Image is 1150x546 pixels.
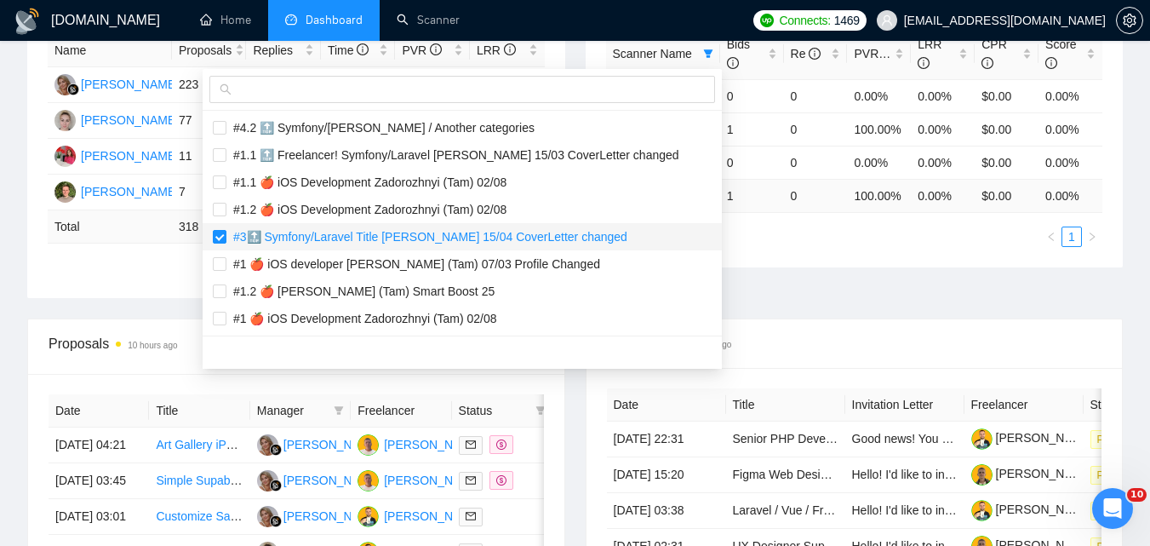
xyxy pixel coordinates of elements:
[172,34,247,67] th: Proposals
[357,43,369,55] span: info-circle
[1090,466,1141,485] span: Pending
[246,34,321,67] th: Replies
[172,210,247,244] td: 318
[149,499,249,535] td: Customize Sales Funnel Builder with New Templates & Enhanced AI Integration
[306,13,363,27] span: Dashboard
[49,463,149,499] td: [DATE] 03:45
[397,13,460,27] a: searchScanner
[971,428,993,450] img: c1KK7QIvKiv0wuqOHIqhfY5gp8CwMc-p-m8p4QuZEe1toXF9N9_LS7YB8RQ7j8IdAN
[727,57,739,69] span: info-circle
[1038,112,1102,146] td: 0.00%
[226,148,679,162] span: #1.1 🔝 Freelancer! Symfony/Laravel [PERSON_NAME] 15/03 CoverLetter changed
[351,394,451,428] th: Freelancer
[847,146,911,179] td: 0.00%
[535,405,546,416] span: filter
[156,474,515,487] a: Simple Supabase Backend with Auth and 3 APIs (Fast MVP Project)
[81,75,179,94] div: [PERSON_NAME]
[156,509,576,523] a: Customize Sales Funnel Builder with New Templates & Enhanced AI Integration
[1038,146,1102,179] td: 0.00%
[226,312,497,325] span: #1 🍎 iOS Development Zadorozhnyi (Tam) 02/08
[784,79,848,112] td: 0
[54,74,76,95] img: MC
[918,57,930,69] span: info-circle
[720,146,784,179] td: 0
[172,139,247,175] td: 11
[726,493,845,529] td: Laravel / Vue / Frontend Developer with Design Experience
[720,112,784,146] td: 1
[253,41,301,60] span: Replies
[1045,57,1057,69] span: info-circle
[1090,503,1148,517] a: Pending
[1092,488,1133,529] iframe: Intercom live chat
[1116,7,1143,34] button: setting
[358,470,379,491] img: VZ
[156,438,447,451] a: Art Gallery iPhone App (iOS, Mobile App Development)
[1087,232,1097,242] span: right
[48,210,172,244] td: Total
[200,13,251,27] a: homeHome
[779,11,830,30] span: Connects:
[1082,227,1102,247] li: Next Page
[49,428,149,463] td: [DATE] 04:21
[226,175,506,189] span: #1.1 🍎 iOS Development Zadorozhnyi (Tam) 02/08
[784,179,848,212] td: 0
[733,503,1046,517] a: Laravel / Vue / Frontend Developer with Design Experience
[270,480,282,491] img: gigradar-bm.png
[703,49,713,59] span: filter
[54,110,76,131] img: TK
[49,333,296,360] div: Proposals
[975,112,1038,146] td: $0.00
[964,388,1084,422] th: Freelancer
[971,503,1094,516] a: [PERSON_NAME]
[918,37,941,70] span: LRR
[81,182,179,201] div: [PERSON_NAME]
[172,67,247,103] td: 223
[720,79,784,112] td: 0
[226,121,535,135] span: #4.2 🔝 Symfony/[PERSON_NAME] / Another categories
[911,79,975,112] td: 0.00%
[149,394,249,428] th: Title
[257,434,278,456] img: MC
[226,230,627,244] span: #3🔝 Symfony/Laravel Title [PERSON_NAME] 15/04 CoverLetter changed
[54,112,179,126] a: TK[PERSON_NAME]
[81,147,179,165] div: [PERSON_NAME]
[220,83,232,95] span: search
[358,473,482,486] a: VZ[PERSON_NAME]
[733,432,1025,445] a: Senior PHP Developer with Symfony Expertise Needed
[270,515,282,527] img: gigradar-bm.png
[384,507,482,526] div: [PERSON_NAME]
[1038,179,1102,212] td: 0.00 %
[1090,432,1148,445] a: Pending
[257,509,381,522] a: MC[PERSON_NAME]
[1082,227,1102,247] button: right
[727,37,750,70] span: Bids
[496,475,506,486] span: dollar
[720,179,784,212] td: 1
[845,388,964,422] th: Invitation Letter
[257,470,278,491] img: MC
[149,463,249,499] td: Simple Supabase Backend with Auth and 3 APIs (Fast MVP Project)
[1038,79,1102,112] td: 0.00%
[54,77,179,90] a: MC[PERSON_NAME]
[172,175,247,210] td: 7
[257,437,381,451] a: MC[PERSON_NAME]
[971,464,993,486] img: c10HxFNDX61HI44KsybV0EGPAq9-KSyYhipkskDhjTwu5mXTrI6LgUNb4exxwz7wiO
[726,388,845,422] th: Title
[334,405,344,416] span: filter
[847,79,911,112] td: 0.00%
[14,8,41,35] img: logo
[971,431,1094,445] a: [PERSON_NAME]
[49,394,149,428] th: Date
[226,257,600,271] span: #1 🍎 iOS developer [PERSON_NAME] (Tam) 07/03 Profile Changed
[981,57,993,69] span: info-circle
[607,333,1102,354] span: Invitations
[54,148,179,162] a: OT[PERSON_NAME]
[1116,14,1143,27] a: setting
[54,146,76,167] img: OT
[847,179,911,212] td: 100.00 %
[358,509,482,522] a: VK[PERSON_NAME]
[975,146,1038,179] td: $0.00
[975,179,1038,212] td: $ 0.00
[1090,502,1141,520] span: Pending
[257,506,278,527] img: MC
